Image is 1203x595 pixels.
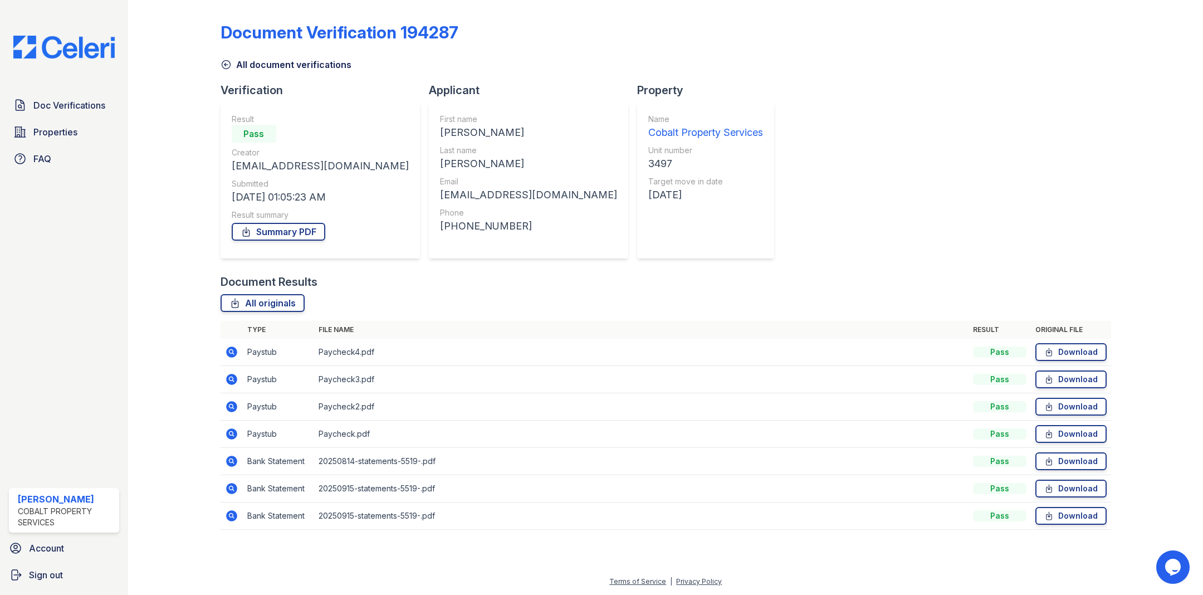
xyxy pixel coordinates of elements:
img: CE_Logo_Blue-a8612792a0a2168367f1c8372b55b34899dd931a85d93a1a3d3e32e68fde9ad4.png [4,36,124,58]
td: Paycheck3.pdf [314,366,969,393]
div: Pass [973,483,1026,494]
div: Cobalt Property Services [18,506,115,528]
td: Paycheck.pdf [314,421,969,448]
td: Paycheck4.pdf [314,339,969,366]
span: Properties [33,125,77,139]
div: Applicant [429,82,637,98]
td: Paystub [243,393,314,421]
a: Download [1035,343,1107,361]
td: Paycheck2.pdf [314,393,969,421]
div: [PHONE_NUMBER] [440,218,617,234]
span: Doc Verifications [33,99,105,112]
div: Submitted [232,178,409,189]
a: Doc Verifications [9,94,119,116]
iframe: chat widget [1156,550,1192,584]
a: FAQ [9,148,119,170]
a: Download [1035,480,1107,498]
div: Pass [973,347,1026,358]
div: Document Results [221,274,317,290]
td: 20250915-statements-5519-.pdf [314,475,969,503]
th: Type [243,321,314,339]
a: All document verifications [221,58,351,71]
a: Terms of Service [609,577,666,586]
a: Account [4,537,124,559]
div: [PERSON_NAME] [440,156,617,172]
div: [PERSON_NAME] [440,125,617,140]
div: Unit number [648,145,763,156]
span: FAQ [33,152,51,165]
td: Bank Statement [243,503,314,530]
div: Property [637,82,783,98]
td: Paystub [243,339,314,366]
td: 20250915-statements-5519-.pdf [314,503,969,530]
a: Properties [9,121,119,143]
div: Email [440,176,617,187]
span: Sign out [29,568,63,582]
td: 20250814-statements-5519-.pdf [314,448,969,475]
div: Result [232,114,409,125]
div: Pass [973,401,1026,412]
a: Download [1035,370,1107,388]
div: [PERSON_NAME] [18,492,115,506]
div: Result summary [232,209,409,221]
th: Result [969,321,1031,339]
a: Download [1035,398,1107,416]
div: Last name [440,145,617,156]
a: Download [1035,452,1107,470]
a: Download [1035,425,1107,443]
td: Bank Statement [243,448,314,475]
div: Cobalt Property Services [648,125,763,140]
div: Pass [973,510,1026,521]
div: Pass [232,125,276,143]
th: File name [314,321,969,339]
div: Target move in date [648,176,763,187]
th: Original file [1031,321,1111,339]
a: Name Cobalt Property Services [648,114,763,140]
div: [EMAIL_ADDRESS][DOMAIN_NAME] [232,158,409,174]
div: Name [648,114,763,125]
td: Paystub [243,421,314,448]
div: First name [440,114,617,125]
td: Paystub [243,366,314,393]
a: Download [1035,507,1107,525]
div: [DATE] [648,187,763,203]
a: Sign out [4,564,124,586]
div: Verification [221,82,429,98]
a: Summary PDF [232,223,325,241]
div: Document Verification 194287 [221,22,458,42]
td: Bank Statement [243,475,314,503]
div: Phone [440,207,617,218]
div: Pass [973,374,1026,385]
div: [DATE] 01:05:23 AM [232,189,409,205]
a: Privacy Policy [676,577,722,586]
div: | [670,577,672,586]
div: Pass [973,428,1026,440]
span: Account [29,542,64,555]
div: Pass [973,456,1026,467]
div: 3497 [648,156,763,172]
a: All originals [221,294,305,312]
div: Creator [232,147,409,158]
div: [EMAIL_ADDRESS][DOMAIN_NAME] [440,187,617,203]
